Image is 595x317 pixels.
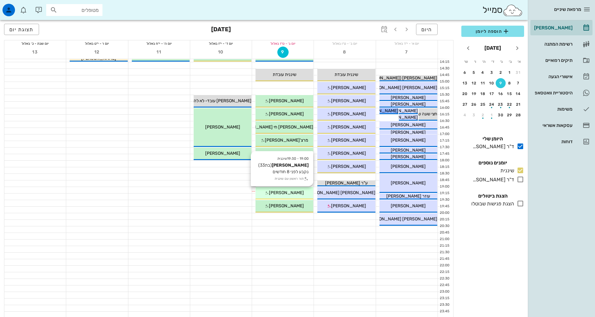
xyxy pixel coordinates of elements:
span: [PERSON_NAME] [331,203,366,209]
a: רשימת המתנה [530,37,593,52]
button: 16 [496,89,506,99]
div: עסקאות אשראי [533,123,573,128]
span: [PERSON_NAME] [331,111,366,117]
button: 1 [505,68,515,78]
div: 18:30 [438,171,451,176]
div: 20:00 [438,210,451,216]
div: 18:45 [438,178,451,183]
div: 30 [496,113,506,117]
div: 11 [478,81,488,85]
button: 10 [487,78,497,88]
h4: יומנים נוספים [461,159,524,167]
span: [PERSON_NAME] [269,203,304,209]
span: 7 [401,49,412,55]
button: 10 [216,47,227,58]
div: אישורי הגעה [533,74,573,79]
div: 14:45 [438,73,451,78]
div: 24 [487,102,497,107]
span: [PERSON_NAME] [391,138,426,143]
button: 13 [460,78,470,88]
button: היום [416,24,438,35]
h3: [DATE] [211,24,231,36]
button: 13 [30,47,41,58]
button: 5 [469,68,479,78]
a: דוחות [530,134,593,149]
div: יום א׳ - י״ד באלול [376,40,438,47]
div: סמייל [483,3,523,17]
div: 20:45 [438,230,451,235]
span: מרפאת שיניים [554,7,581,12]
button: 14 [513,89,523,99]
span: [PERSON_NAME] [269,151,304,156]
div: 23:30 [438,302,451,308]
button: 8 [339,47,350,58]
th: ה׳ [480,56,488,67]
span: [PERSON_NAME] [331,85,366,90]
span: ע"ר [PERSON_NAME] [325,180,368,186]
div: 19:45 [438,204,451,209]
div: 1 [505,70,515,75]
div: 23:45 [438,309,451,314]
button: 15 [505,89,515,99]
div: 15:45 [438,99,451,104]
div: שיננית [498,167,514,174]
div: 15 [505,92,515,96]
th: ד׳ [488,56,497,67]
div: 21:45 [438,256,451,262]
button: 11 [478,78,488,88]
a: אישורי הגעה [530,69,593,84]
span: [PERSON_NAME] [269,98,304,103]
div: 5 [469,70,479,75]
a: [PERSON_NAME] [530,20,593,35]
div: 23:00 [438,289,451,294]
div: 14:15 [438,59,451,65]
div: 21:30 [438,250,451,255]
button: 12 [469,78,479,88]
span: [PERSON_NAME] [383,108,418,113]
div: הצגת פגישות שבוטלו [469,200,514,208]
div: 4 [460,113,470,117]
button: 3 [487,68,497,78]
div: 22 [505,102,515,107]
div: 23:15 [438,296,451,301]
h4: היומן שלי [461,135,524,143]
button: 19 [469,89,479,99]
span: [PERSON_NAME] ([PERSON_NAME]) [363,75,437,81]
div: 22:30 [438,276,451,281]
div: 7 [513,81,523,85]
div: 16:45 [438,125,451,130]
div: 20 [460,92,470,96]
a: משימות [530,102,593,117]
button: 17 [487,89,497,99]
button: 22 [505,99,515,109]
div: משימות [533,107,573,112]
div: ד"ר [PERSON_NAME] [470,143,514,150]
img: SmileCloud logo [503,4,523,17]
button: 1 [487,110,497,120]
th: ב׳ [506,56,514,67]
th: ו׳ [471,56,479,67]
div: 1 [487,113,497,117]
div: 13 [460,81,470,85]
div: 2 [478,113,488,117]
span: [PERSON_NAME] [383,115,418,120]
button: 9 [496,78,506,88]
button: 6 [460,68,470,78]
div: 19:00 [438,184,451,189]
button: 23 [496,99,506,109]
div: 17:15 [438,138,451,143]
div: 6 [460,70,470,75]
th: א׳ [515,56,523,67]
button: 26 [469,99,479,109]
button: 7 [513,78,523,88]
div: 19:15 [438,191,451,196]
div: 14:30 [438,66,451,71]
div: 8 [505,81,515,85]
button: 8 [505,78,515,88]
button: הוספה ליומן [461,26,524,37]
button: 2 [496,68,506,78]
div: דוחות [533,139,573,144]
span: שיננית עובדת [335,72,358,77]
button: חודש שעבר [512,43,523,54]
div: 21:00 [438,237,451,242]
